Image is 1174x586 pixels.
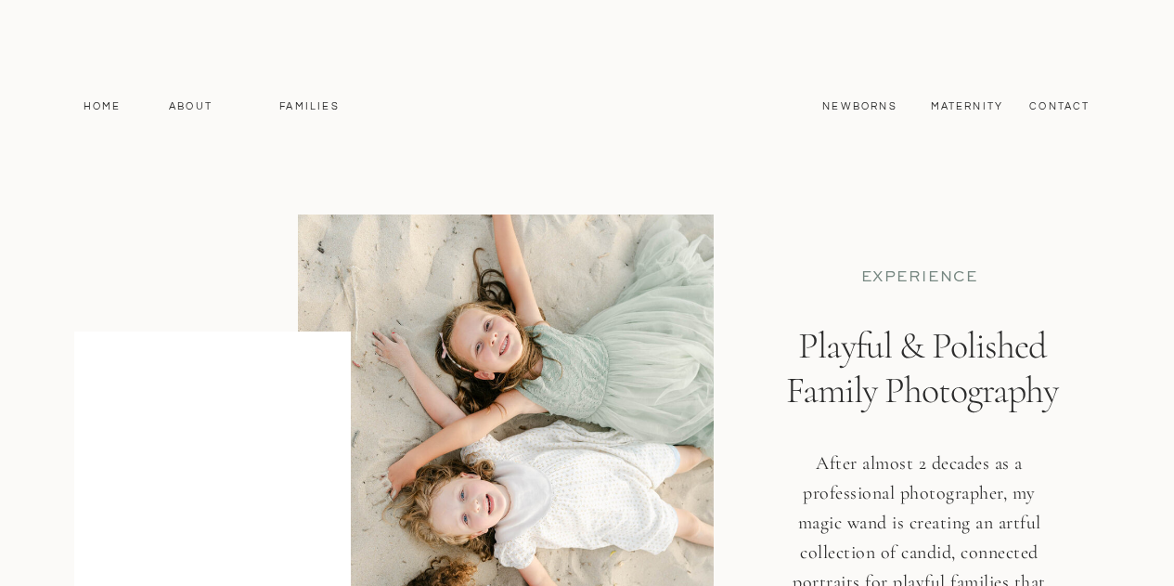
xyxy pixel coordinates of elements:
a: About [164,98,218,115]
p: EXPERIENCE [806,267,1034,287]
a: Families [268,98,352,115]
a: Home [75,98,130,115]
a: MAternity [931,98,1002,115]
a: contact [1020,98,1101,115]
a: Newborns [816,98,905,115]
h1: Playful & Polished Family Photography [771,323,1074,492]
